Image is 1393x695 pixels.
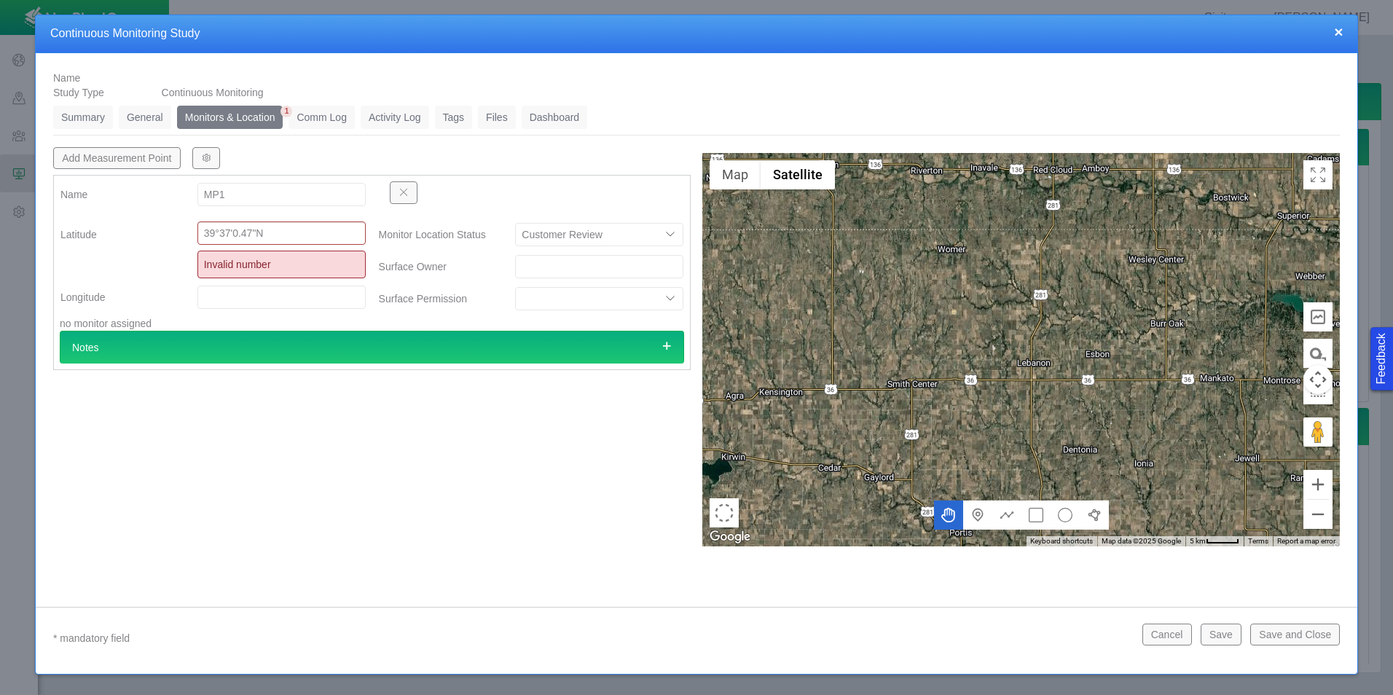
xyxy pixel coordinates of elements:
label: Longitude [49,284,186,310]
label: Latitude [49,221,186,278]
button: Keyboard shortcuts [1030,536,1093,546]
label: Surface Permission [367,286,504,312]
label: Name [49,181,186,208]
button: Show satellite imagery [761,160,835,189]
h4: Continuous Monitoring Study [50,26,1343,42]
a: Monitors & Location [177,106,283,129]
label: Monitor Location Status [367,221,504,248]
span: Study Type [53,87,104,98]
a: Summary [53,106,113,129]
button: Zoom in [1303,470,1333,499]
button: Save [1201,624,1241,645]
button: Zoom out [1303,500,1333,529]
button: Drag Pegman onto the map to open Street View [1303,417,1333,447]
span: Map data ©2025 Google [1102,537,1181,545]
button: Cancel [1142,624,1192,645]
a: Report a map error [1277,537,1335,545]
img: Google [706,527,754,546]
a: Terms [1248,537,1268,545]
button: Measure [1303,375,1333,404]
div: Notes [60,331,684,364]
span: 5 km [1190,537,1206,545]
button: Map Scale: 5 km per 42 pixels [1185,536,1244,546]
span: Name [53,72,80,84]
p: * mandatory field [53,629,1131,648]
button: Elevation [1303,302,1333,331]
button: Draw a polygon [1080,500,1109,530]
button: Move the map [934,500,963,530]
span: Continuous Monitoring [162,87,264,98]
a: Dashboard [522,106,588,129]
button: Measure [1303,339,1333,368]
a: Tags [435,106,473,129]
a: General [119,106,171,129]
button: Select area [710,498,739,527]
a: Activity Log [361,106,429,129]
button: Toggle Fullscreen in browser window [1303,160,1333,189]
label: Surface Owner [367,254,504,280]
span: 1 [280,106,292,117]
button: Draw a circle [1051,500,1080,530]
button: Show street map [710,160,761,189]
button: Map camera controls [1303,365,1333,394]
button: Add a marker [963,500,992,530]
button: Draw a multipoint line [992,500,1021,530]
button: Save and Close [1250,624,1340,645]
button: Add Measurement Point [53,147,181,169]
a: Files [478,106,516,129]
a: Open this area in Google Maps (opens a new window) [706,527,754,546]
a: Comm Log [289,106,354,129]
button: close [1334,24,1343,39]
div: Invalid number [197,251,366,278]
span: no monitor assigned [60,318,152,329]
button: Draw a rectangle [1021,500,1051,530]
